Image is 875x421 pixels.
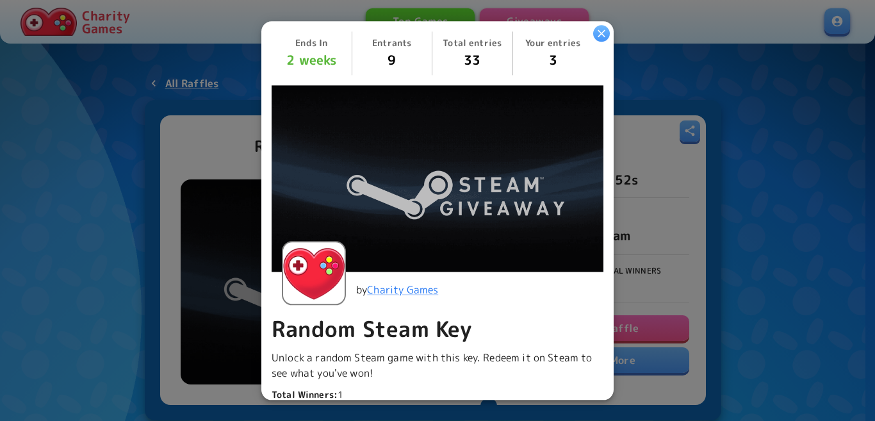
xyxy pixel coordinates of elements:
a: Charity Games [367,283,438,297]
b: Total Winners: [272,388,338,400]
p: 1 [272,388,603,401]
p: Total entries [437,37,507,49]
p: Random Steam Key [272,315,603,342]
img: Charity Games [283,242,345,304]
p: Your entries [518,37,589,49]
span: Unlock a random Steam game with this key. Redeem it on Steam to see what you've won! [272,351,592,380]
span: 33 [464,51,480,69]
p: by [356,282,438,297]
span: 2 weeks [277,49,347,70]
span: 3 [549,51,557,69]
p: Entrants [357,37,427,49]
img: Random Steam Key [272,85,603,272]
span: 9 [388,51,396,69]
p: Ends In [277,37,347,49]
